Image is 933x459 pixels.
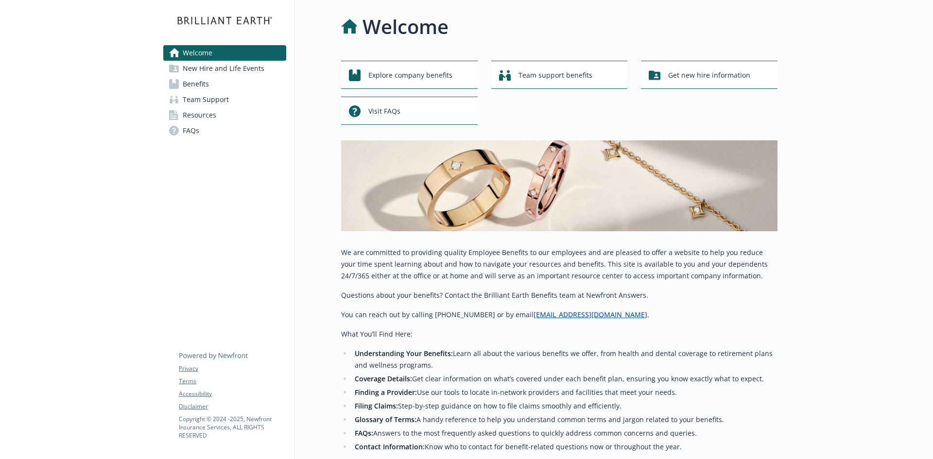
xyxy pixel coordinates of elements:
strong: Understanding Your Benefits: [355,349,453,358]
button: Visit FAQs [341,97,478,125]
strong: Glossary of Terms: [355,415,416,424]
span: Benefits [183,76,209,92]
strong: Finding a Provider: [355,388,417,397]
li: Step-by-step guidance on how to file claims smoothly and efficiently. [352,400,777,412]
a: Accessibility [179,390,286,398]
li: Learn all about the various benefits we offer, from health and dental coverage to retirement plan... [352,348,777,371]
strong: Filing Claims: [355,401,398,410]
a: Team Support [163,92,286,107]
p: Copyright © 2024 - 2025 , Newfront Insurance Services, ALL RIGHTS RESERVED [179,415,286,440]
button: Team support benefits [491,61,628,89]
button: Explore company benefits [341,61,478,89]
a: Welcome [163,45,286,61]
li: Get clear information on what’s covered under each benefit plan, ensuring you know exactly what t... [352,373,777,385]
a: Disclaimer [179,402,286,411]
span: Team Support [183,92,229,107]
span: Welcome [183,45,212,61]
strong: Contact Information: [355,442,425,451]
span: New Hire and Life Events [183,61,264,76]
p: We are committed to providing quality Employee Benefits to our employees and are pleased to offer... [341,247,777,282]
button: Get new hire information [641,61,777,89]
li: Know who to contact for benefit-related questions now or throughout the year. [352,441,777,453]
h1: Welcome [363,12,449,41]
a: Resources [163,107,286,123]
a: New Hire and Life Events [163,61,286,76]
span: Explore company benefits [368,66,452,85]
li: Use our tools to locate in-network providers and facilities that meet your needs. [352,387,777,398]
span: Get new hire information [668,66,750,85]
span: Visit FAQs [368,102,400,120]
a: Privacy [179,364,286,373]
a: Benefits [163,76,286,92]
a: Terms [179,377,286,386]
p: What You’ll Find Here: [341,328,777,340]
p: You can reach out by calling [PHONE_NUMBER] or by email . [341,309,777,321]
a: [EMAIL_ADDRESS][DOMAIN_NAME] [534,310,647,319]
li: Answers to the most frequently asked questions to quickly address common concerns and queries. [352,427,777,439]
img: overview page banner [341,140,777,231]
span: Resources [183,107,216,123]
a: FAQs [163,123,286,138]
li: A handy reference to help you understand common terms and jargon related to your benefits. [352,414,777,425]
strong: FAQs: [355,428,373,438]
strong: Coverage Details: [355,374,412,383]
p: Questions about your benefits? Contact the Brilliant Earth Benefits team at Newfront Answers. [341,289,777,301]
span: Team support benefits [518,66,592,85]
span: FAQs [183,123,199,138]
